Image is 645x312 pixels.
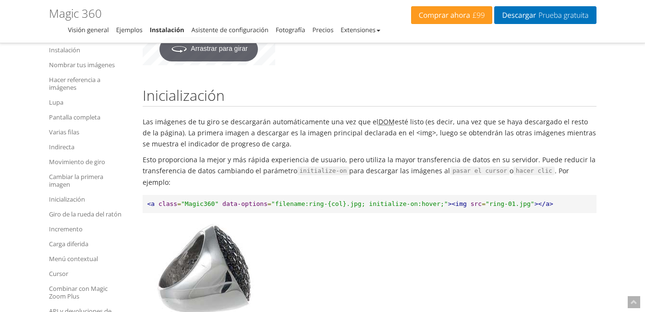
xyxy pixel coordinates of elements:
a: Indirecta [49,141,131,153]
a: Extensiones [341,25,380,34]
a: Precios [312,25,333,34]
a: DescargarPrueba gratuita [494,6,596,24]
a: Ejemplos [116,25,143,34]
a: Comprar ahora£99 [411,6,493,24]
a: Nombrar tus imágenes [49,59,131,71]
a: Fotografía [276,25,305,34]
a: Movimiento de giro [49,156,131,168]
span: = [268,200,271,207]
span: = [482,200,486,207]
a: Pantalla completa [49,111,131,123]
span: pasar el cursor [450,167,510,175]
span: initialize-on [297,167,350,175]
a: Varias filas [49,126,131,138]
a: Inicialización [49,193,131,205]
span: class [158,200,177,207]
font: Descargar [502,11,536,20]
span: data-options [222,200,268,207]
a: Cursor [49,268,131,279]
span: <a [147,200,155,207]
font: Magic 360 [49,5,102,21]
span: hacer clic [513,167,555,175]
span: "ring-01.jpg" [486,200,535,207]
p: Las imágenes de tu giro se descargarán automáticamente una vez que el esté listo (es decir, una v... [143,116,596,149]
a: Menú contextual [49,253,131,264]
a: Asistente de configuración [192,25,268,34]
a: Cambiar la primera imagen [49,171,131,190]
a: Instalación [49,44,131,56]
font: Comprar ahora [419,11,470,20]
span: "Magic360" [181,200,219,207]
a: Combinar con Magic Zoom Plus [49,283,131,302]
span: £99 [470,12,485,19]
a: Hacer referencia a imágenes [49,74,131,93]
span: ></a> [535,200,553,207]
acronym: Document Object Model [378,117,395,126]
font: Extensiones [341,25,376,34]
a: Incremento [49,223,131,235]
a: Instalación [150,25,184,34]
a: Lupa [49,96,131,108]
a: Visión general [68,25,109,34]
font: Inicialización [143,85,225,105]
a: Giro de la rueda del ratón [49,208,131,220]
span: "filename:ring-{col}.jpg; initialize-on:hover;" [271,200,448,207]
span: ><img [448,200,467,207]
span: = [177,200,181,207]
a: Carga diferida [49,238,131,250]
span: Prueba gratuita [536,12,588,19]
p: Esto proporciona la mejor y más rápida experiencia de usuario, pero utiliza la mayor transferenci... [143,154,596,188]
span: src [471,200,482,207]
